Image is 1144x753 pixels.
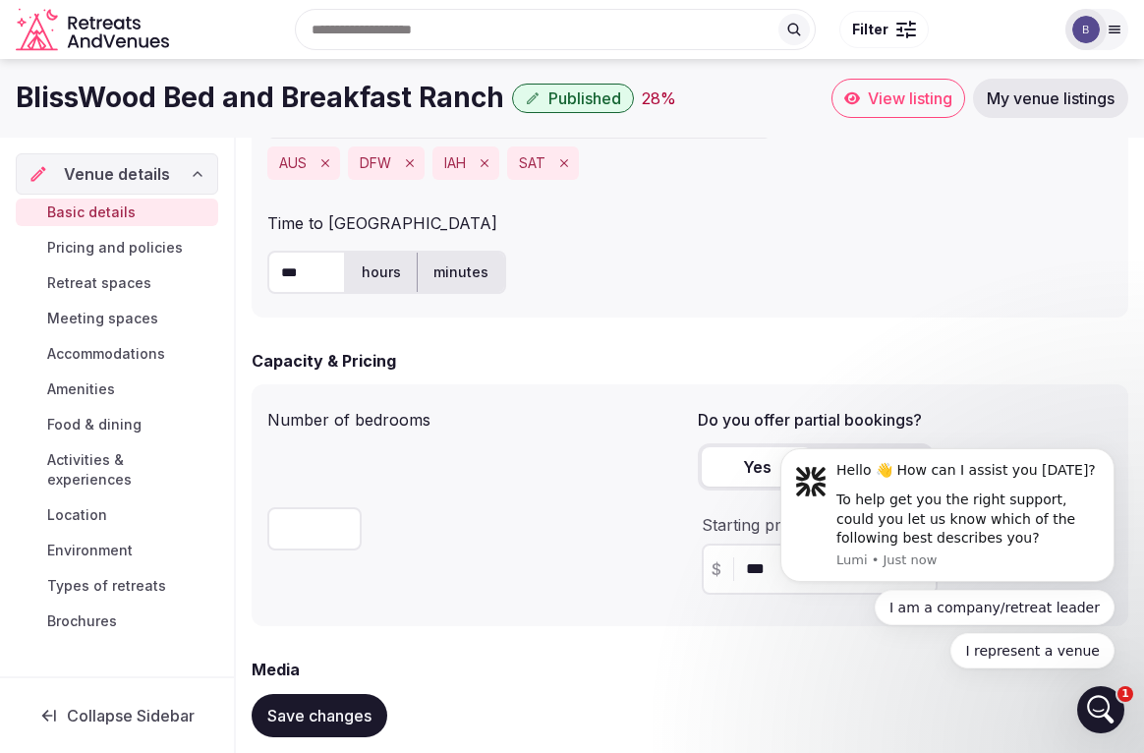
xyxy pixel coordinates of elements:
[47,611,117,631] span: Brochures
[751,340,1144,700] iframe: Intercom notifications message
[642,87,676,110] button: 28%
[16,340,218,368] a: Accommodations
[252,658,300,681] h2: Media
[698,412,1113,428] label: Do you offer partial bookings?
[47,576,166,596] span: Types of retreats
[252,694,387,737] button: Save changes
[346,247,417,298] label: hours
[16,199,218,226] a: Basic details
[852,20,888,39] span: Filter
[642,87,676,110] div: 28 %
[868,88,952,108] span: View listing
[16,411,218,438] a: Food & dining
[418,247,504,298] label: minutes
[16,537,218,564] a: Environment
[1077,686,1124,733] iframe: Intercom live chat
[987,88,1115,108] span: My venue listings
[267,203,1113,235] div: Time to [GEOGRAPHIC_DATA]
[16,79,504,117] h1: BlissWood Bed and Breakfast Ranch
[279,153,307,173] button: AUS
[47,344,165,364] span: Accommodations
[16,234,218,261] a: Pricing and policies
[1117,686,1133,702] span: 1
[16,608,218,635] a: Brochures
[16,305,218,332] a: Meeting spaces
[712,557,721,581] span: $
[16,376,218,403] a: Amenities
[512,84,634,113] button: Published
[548,88,621,108] span: Published
[64,162,170,186] span: Venue details
[47,379,115,399] span: Amenities
[267,400,682,432] div: Number of bedrooms
[444,153,466,173] button: IAH
[47,415,142,434] span: Food & dining
[16,572,218,600] a: Types of retreats
[47,541,133,560] span: Environment
[399,152,421,174] button: Remove DFW
[47,273,151,293] span: Retreat spaces
[47,505,107,525] span: Location
[47,309,158,328] span: Meeting spaces
[47,450,210,490] span: Activities & experiences
[360,153,391,173] button: DFW
[702,447,812,487] button: Yes
[16,8,173,52] svg: Retreats and Venues company logo
[16,501,218,529] a: Location
[67,706,195,725] span: Collapse Sidebar
[267,706,372,725] span: Save changes
[973,79,1128,118] a: My venue listings
[1072,16,1100,43] img: blisswood.net
[831,79,965,118] a: View listing
[519,153,545,173] button: SAT
[839,11,929,48] button: Filter
[553,152,575,174] button: Remove SAT
[47,203,136,222] span: Basic details
[702,514,1109,536] div: Starting price per bedroom (USD)
[47,238,183,258] span: Pricing and policies
[315,152,336,174] button: Remove AUS
[16,446,218,493] a: Activities & experiences
[16,694,218,737] button: Collapse Sidebar
[252,349,396,373] h2: Capacity & Pricing
[16,269,218,297] a: Retreat spaces
[474,152,495,174] button: Remove IAH
[16,8,173,52] a: Visit the homepage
